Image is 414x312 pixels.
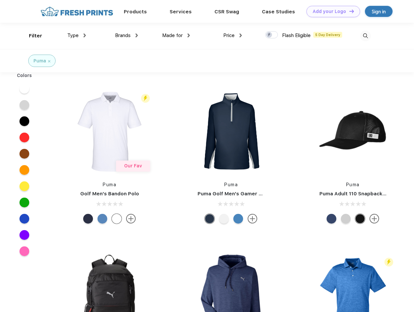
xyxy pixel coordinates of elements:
[84,33,86,37] img: dropdown.png
[341,214,351,224] div: Quarry Brt Whit
[313,32,342,38] span: 5 Day Delivery
[239,33,242,37] img: dropdown.png
[219,214,229,224] div: Bright White
[97,214,107,224] div: Lake Blue
[360,31,371,41] img: desktop_search.svg
[33,58,46,64] div: Puma
[115,32,131,38] span: Brands
[39,6,115,17] img: fo%20logo%202.webp
[224,182,238,187] a: Puma
[48,60,50,62] img: filter_cancel.svg
[369,214,379,224] img: more.svg
[29,32,42,40] div: Filter
[188,88,274,175] img: func=resize&h=266
[223,32,235,38] span: Price
[66,88,153,175] img: func=resize&h=266
[141,94,150,103] img: flash_active_toggle.svg
[205,214,214,224] div: Navy Blazer
[327,214,336,224] div: Peacoat with Qut Shd
[365,6,393,17] a: Sign in
[188,33,190,37] img: dropdown.png
[282,32,311,38] span: Flash Eligible
[198,191,300,197] a: Puma Golf Men's Gamer Golf Quarter-Zip
[126,214,136,224] img: more.svg
[136,33,138,37] img: dropdown.png
[233,214,243,224] div: Bright Cobalt
[12,72,37,79] div: Colors
[103,182,116,187] a: Puma
[170,9,192,15] a: Services
[214,9,239,15] a: CSR Swag
[248,214,257,224] img: more.svg
[372,8,386,15] div: Sign in
[310,88,396,175] img: func=resize&h=266
[124,9,147,15] a: Products
[80,191,139,197] a: Golf Men's Bandon Polo
[349,9,354,13] img: DT
[67,32,79,38] span: Type
[355,214,365,224] div: Pma Blk with Pma Blk
[384,258,393,266] img: flash_active_toggle.svg
[83,214,93,224] div: Navy Blazer
[124,163,142,168] span: Our Fav
[346,182,360,187] a: Puma
[112,214,122,224] div: Bright White
[313,9,346,14] div: Add your Logo
[162,32,183,38] span: Made for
